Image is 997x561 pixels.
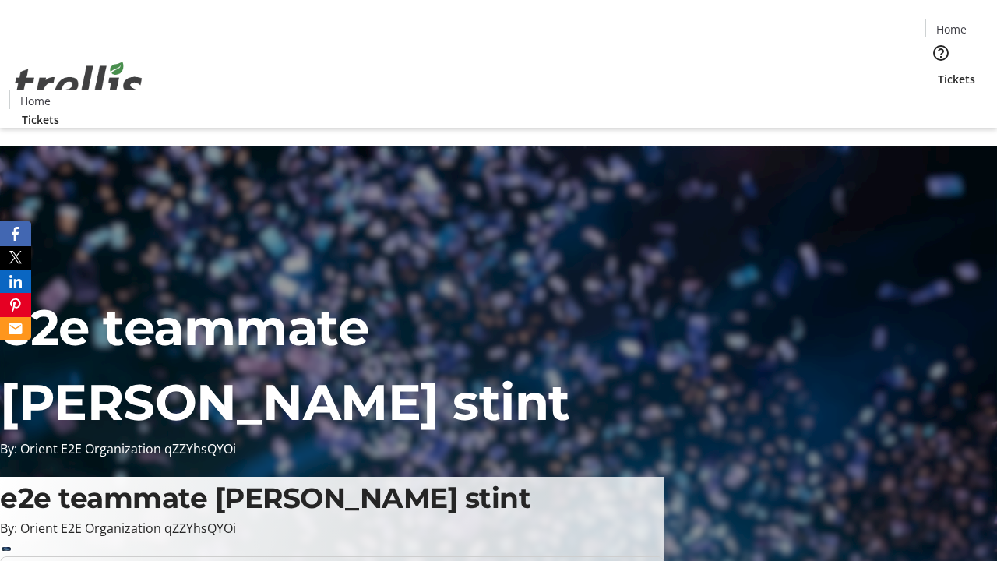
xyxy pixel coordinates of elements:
[9,44,148,122] img: Orient E2E Organization qZZYhsQYOi's Logo
[10,93,60,109] a: Home
[925,87,956,118] button: Cart
[9,111,72,128] a: Tickets
[925,71,988,87] a: Tickets
[20,93,51,109] span: Home
[22,111,59,128] span: Tickets
[938,71,975,87] span: Tickets
[925,37,956,69] button: Help
[926,21,976,37] a: Home
[936,21,967,37] span: Home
